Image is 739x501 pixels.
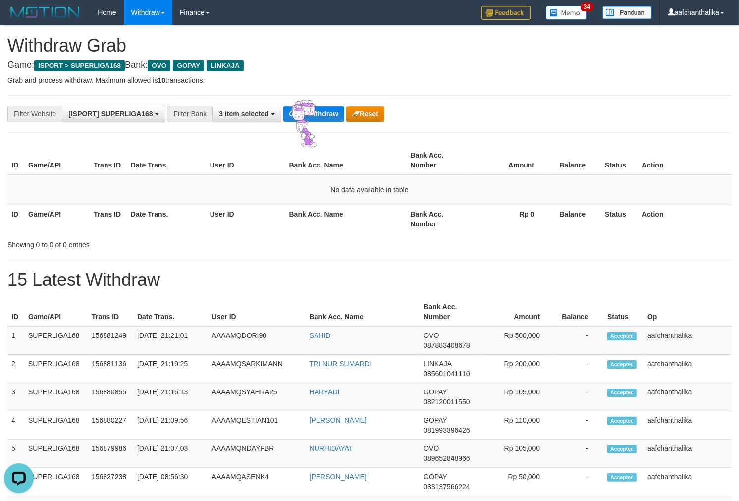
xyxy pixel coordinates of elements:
td: - [555,468,603,496]
td: 156881136 [88,355,133,383]
span: GOPAY [173,60,204,71]
strong: 10 [158,76,165,84]
th: Action [638,146,732,174]
span: Accepted [607,389,637,397]
td: 156880855 [88,383,133,411]
span: 34 [581,2,594,11]
td: AAAAMQSARKIMANN [208,355,306,383]
td: 1 [7,326,24,355]
td: Rp 200,000 [481,355,555,383]
td: Rp 105,000 [481,440,555,468]
a: SAHID [310,332,331,339]
img: Feedback.jpg [481,6,531,20]
h4: Game: Bank: [7,60,732,70]
td: [DATE] 21:19:25 [133,355,208,383]
th: Bank Acc. Number [406,205,472,233]
th: Game/API [24,205,90,233]
span: Accepted [607,360,637,369]
td: aafchanthalika [643,440,732,468]
span: GOPAY [423,416,447,424]
td: - [555,440,603,468]
button: Grab Withdraw [283,106,344,122]
td: aafchanthalika [643,383,732,411]
td: Rp 105,000 [481,383,555,411]
th: User ID [206,146,285,174]
th: Trans ID [88,298,133,326]
p: Grab and process withdraw. Maximum allowed is transactions. [7,75,732,85]
td: Rp 50,000 [481,468,555,496]
td: 156879986 [88,440,133,468]
th: Bank Acc. Name [285,146,407,174]
td: SUPERLIGA168 [24,326,88,355]
img: Button%20Memo.svg [546,6,587,20]
th: Date Trans. [127,205,206,233]
span: Copy 089652848966 to clipboard [423,454,470,462]
td: Rp 500,000 [481,326,555,355]
td: [DATE] 08:56:30 [133,468,208,496]
button: Open LiveChat chat widget [4,4,34,34]
td: AAAAMQNDAYFBR [208,440,306,468]
th: Action [638,205,732,233]
span: LINKAJA [207,60,244,71]
span: Copy 081993396426 to clipboard [423,426,470,434]
span: OVO [423,332,439,339]
td: AAAAMQDORI90 [208,326,306,355]
td: 156827238 [88,468,133,496]
td: AAAAMQSYAHRA25 [208,383,306,411]
button: Reset [346,106,384,122]
th: Bank Acc. Number [420,298,481,326]
th: Game/API [24,298,88,326]
th: Date Trans. [127,146,206,174]
td: No data available in table [7,174,732,205]
td: aafchanthalika [643,355,732,383]
a: [PERSON_NAME] [310,473,367,481]
th: Op [643,298,732,326]
th: User ID [208,298,306,326]
h1: 15 Latest Withdraw [7,270,732,290]
span: 3 item selected [219,110,268,118]
span: OVO [423,445,439,452]
div: Filter Bank [167,106,212,122]
td: 2 [7,355,24,383]
button: [ISPORT] SUPERLIGA168 [62,106,165,122]
span: Copy 082120011550 to clipboard [423,398,470,406]
h1: Withdraw Grab [7,36,732,56]
th: User ID [206,205,285,233]
th: Status [601,146,638,174]
td: aafchanthalika [643,411,732,440]
td: aafchanthalika [643,468,732,496]
th: Trans ID [90,205,127,233]
td: - [555,383,603,411]
th: Status [603,298,643,326]
td: 3 [7,383,24,411]
th: Game/API [24,146,90,174]
td: SUPERLIGA168 [24,411,88,440]
div: Filter Website [7,106,62,122]
span: Accepted [607,445,637,453]
td: [DATE] 21:16:13 [133,383,208,411]
span: Copy 087883408678 to clipboard [423,341,470,349]
a: HARYADI [310,388,340,396]
td: [DATE] 21:07:03 [133,440,208,468]
span: [ISPORT] SUPERLIGA168 [68,110,153,118]
a: [PERSON_NAME] [310,416,367,424]
span: Copy 083137566224 to clipboard [423,483,470,491]
th: Rp 0 [472,205,549,233]
td: 5 [7,440,24,468]
span: LINKAJA [423,360,451,368]
a: TRI NUR SUMARDI [310,360,371,368]
span: ISPORT > SUPERLIGA168 [34,60,125,71]
span: GOPAY [423,388,447,396]
td: AAAAMQASENK4 [208,468,306,496]
td: Rp 110,000 [481,411,555,440]
td: SUPERLIGA168 [24,440,88,468]
div: Showing 0 to 0 of 0 entries [7,236,301,250]
td: - [555,326,603,355]
button: 3 item selected [212,106,281,122]
a: NURHIDAYAT [310,445,353,452]
span: Accepted [607,332,637,340]
td: 4 [7,411,24,440]
span: OVO [148,60,170,71]
span: Accepted [607,417,637,425]
th: ID [7,146,24,174]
